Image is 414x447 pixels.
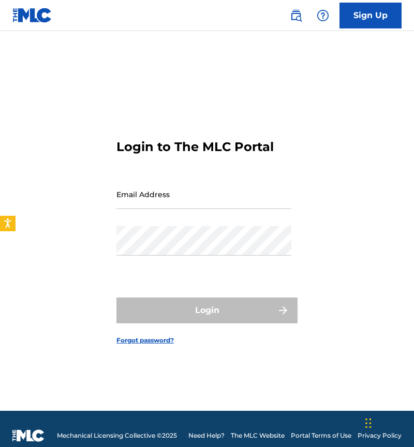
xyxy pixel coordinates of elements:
img: help [317,9,329,22]
img: search [290,9,302,22]
iframe: Chat Widget [362,397,414,447]
img: logo [12,429,45,442]
img: MLC Logo [12,8,52,23]
a: The MLC Website [231,431,285,440]
div: Drag [365,408,372,439]
a: Privacy Policy [358,431,402,440]
a: Sign Up [339,3,402,28]
a: Portal Terms of Use [291,431,351,440]
div: Help [313,5,333,26]
a: Public Search [286,5,306,26]
h3: Login to The MLC Portal [116,139,274,155]
a: Need Help? [188,431,225,440]
a: Forgot password? [116,336,174,345]
span: Mechanical Licensing Collective © 2025 [57,431,177,440]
